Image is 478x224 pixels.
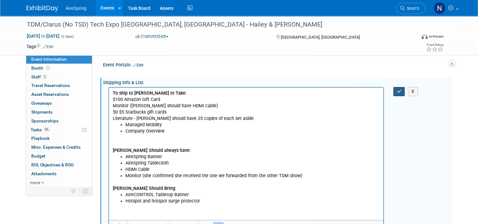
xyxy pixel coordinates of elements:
[31,118,58,123] span: Sponsorships
[26,134,92,143] a: Playbook
[43,45,53,49] a: Edit
[26,81,92,90] a: Travel Reservations
[433,2,445,14] img: Natalie Pyron
[26,108,92,116] a: Shipments
[26,73,92,81] a: Staff2
[426,43,443,47] div: Event Rating
[31,74,47,79] span: Staff
[27,43,53,50] td: Tags
[408,87,418,96] button: X
[31,101,52,106] span: Giveaways
[31,153,45,159] span: Budget
[31,171,57,176] span: Attachments
[31,57,67,62] span: Event Information
[30,180,40,185] span: more
[31,65,51,71] span: Booth
[382,33,444,42] div: Event Format
[26,126,92,134] a: Tasks0%
[26,55,92,64] a: Event Information
[31,109,52,115] span: Shipments
[31,127,50,132] span: Tasks
[31,162,74,167] span: ROI, Objectives & ROO
[26,99,92,108] a: Giveaways
[133,33,171,40] button: Committed
[43,127,50,132] span: 0%
[79,187,92,195] td: Toggle Event Tabs
[68,187,79,195] td: Personalize Event Tab Strip
[429,34,444,39] div: In-Person
[281,35,360,40] span: [GEOGRAPHIC_DATA], [GEOGRAPHIC_DATA]
[45,65,51,70] span: Booth not reserved yet
[26,64,92,72] a: Booth
[26,170,92,178] a: Attachments
[61,34,74,39] span: (2 days)
[31,145,81,150] span: Misc. Expenses & Credits
[26,152,92,160] a: Budget
[31,136,50,141] span: Playbook
[26,178,92,187] a: more
[133,63,143,67] a: Edit
[27,5,58,12] img: ExhibitDay
[25,19,408,30] div: TDM/Clarus (No TSD) Tech Expo [GEOGRAPHIC_DATA], [GEOGRAPHIC_DATA] - Hailey & [PERSON_NAME]
[31,92,69,97] span: Asset Reservations
[103,60,451,68] div: Event Portals:
[42,74,47,79] span: 2
[109,88,383,220] iframe: Rich Text Area
[31,83,70,88] span: Travel Reservations
[405,6,419,11] span: Search
[396,3,425,14] a: Search
[26,161,92,169] a: ROI, Objectives & ROO
[40,34,46,39] span: to
[26,117,92,125] a: Sponsorships
[103,78,451,86] div: Shipping Info & List:
[26,90,92,99] a: Asset Reservations
[66,6,86,11] span: AireSpring
[421,34,428,39] img: Format-Inperson.png
[26,143,92,152] a: Misc. Expenses & Credits
[27,33,60,39] span: [DATE] [DATE]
